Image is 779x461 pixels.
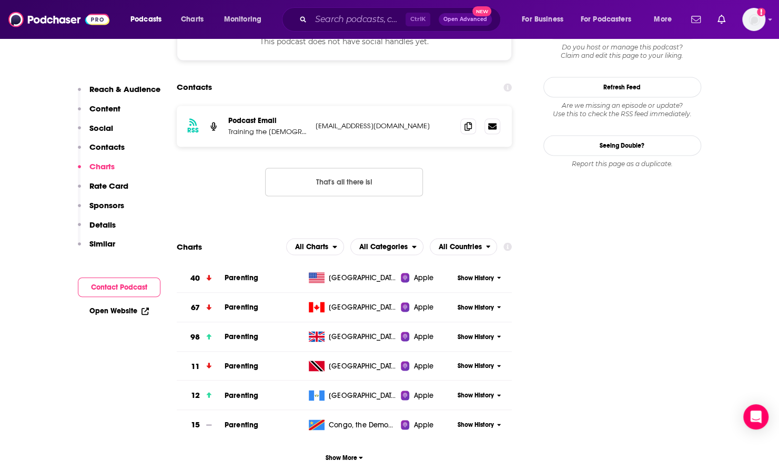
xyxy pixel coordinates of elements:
h2: Countries [430,238,498,255]
h2: Categories [350,238,423,255]
span: All Countries [439,243,482,250]
button: open menu [514,11,576,28]
a: Seeing Double? [543,135,701,156]
span: For Business [522,12,563,27]
h3: RSS [187,126,199,135]
span: Open Advanced [443,17,487,22]
a: Show notifications dropdown [713,11,730,28]
a: Parenting [225,391,258,399]
a: [GEOGRAPHIC_DATA] [305,361,401,371]
span: For Podcasters [581,12,631,27]
a: Apple [401,331,454,342]
h2: Contacts [177,77,212,97]
button: Show History [454,361,504,370]
a: Parenting [225,332,258,341]
span: Show History [458,332,494,341]
h2: Platforms [286,238,344,255]
span: Show History [458,361,494,370]
div: This podcast does not have social handles yet. [177,23,512,60]
h3: 12 [191,389,200,401]
span: Apple [413,390,433,401]
a: 15 [177,410,225,439]
button: open menu [646,11,685,28]
span: Show History [458,273,494,282]
span: Podcasts [130,12,161,27]
span: More [654,12,672,27]
button: Show History [454,332,504,341]
a: Parenting [225,361,258,370]
span: Show More [326,454,363,461]
button: Charts [78,161,115,181]
span: Do you host or manage this podcast? [543,43,701,52]
span: New [472,6,491,16]
div: Are we missing an episode or update? Use this to check the RSS feed immediately. [543,101,701,118]
h3: 67 [191,301,200,313]
a: 12 [177,381,225,409]
button: Show History [454,420,504,429]
span: Guatemala [329,390,397,401]
a: Parenting [225,273,258,282]
p: Training the [DEMOGRAPHIC_DATA] [228,127,307,136]
button: Similar [78,239,115,258]
span: All Categories [359,243,408,250]
img: User Profile [742,8,765,31]
p: Reach & Audience [89,84,160,94]
a: Apple [401,302,454,312]
p: Contacts [89,142,125,152]
span: United Kingdom [329,331,397,342]
span: Show History [458,303,494,312]
a: [GEOGRAPHIC_DATA] [305,272,401,283]
h2: Charts [177,241,202,251]
h3: 15 [191,418,200,431]
p: [EMAIL_ADDRESS][DOMAIN_NAME] [316,121,452,130]
p: Similar [89,239,115,249]
span: Apple [413,302,433,312]
div: Report this page as a duplicate. [543,160,701,168]
span: United States [329,272,397,283]
button: open menu [430,238,498,255]
button: Show History [454,273,504,282]
button: open menu [286,238,344,255]
a: 98 [177,322,225,351]
div: Search podcasts, credits, & more... [292,7,511,32]
button: Show History [454,391,504,399]
a: Open Website [89,306,149,315]
p: Charts [89,161,115,171]
div: Claim and edit this page to your liking. [543,43,701,60]
span: Apple [413,361,433,371]
span: Trinidad and Tobago [329,361,397,371]
a: [GEOGRAPHIC_DATA] [305,302,401,312]
a: Parenting [225,420,258,429]
span: Apple [413,331,433,342]
a: 40 [177,263,225,292]
a: Charts [174,11,210,28]
a: 67 [177,293,225,322]
button: Nothing here. [265,168,423,196]
button: Contact Podcast [78,278,160,297]
span: Show History [458,420,494,429]
span: Canada [329,302,397,312]
a: Apple [401,390,454,401]
span: Ctrl K [406,13,430,26]
div: Open Intercom Messenger [743,404,768,429]
span: Monitoring [224,12,261,27]
button: open menu [217,11,275,28]
p: Details [89,220,116,230]
h3: 40 [190,272,200,284]
button: Social [78,123,113,142]
span: Charts [181,12,204,27]
button: Open AdvancedNew [439,13,492,26]
a: [GEOGRAPHIC_DATA] [305,390,401,401]
span: Congo, the Democratic Republic of the [329,419,397,430]
a: Podchaser - Follow, Share and Rate Podcasts [8,9,109,29]
p: Content [89,104,120,114]
span: Parenting [225,302,258,311]
a: 11 [177,352,225,381]
svg: Add a profile image [757,8,765,16]
button: Content [78,104,120,123]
